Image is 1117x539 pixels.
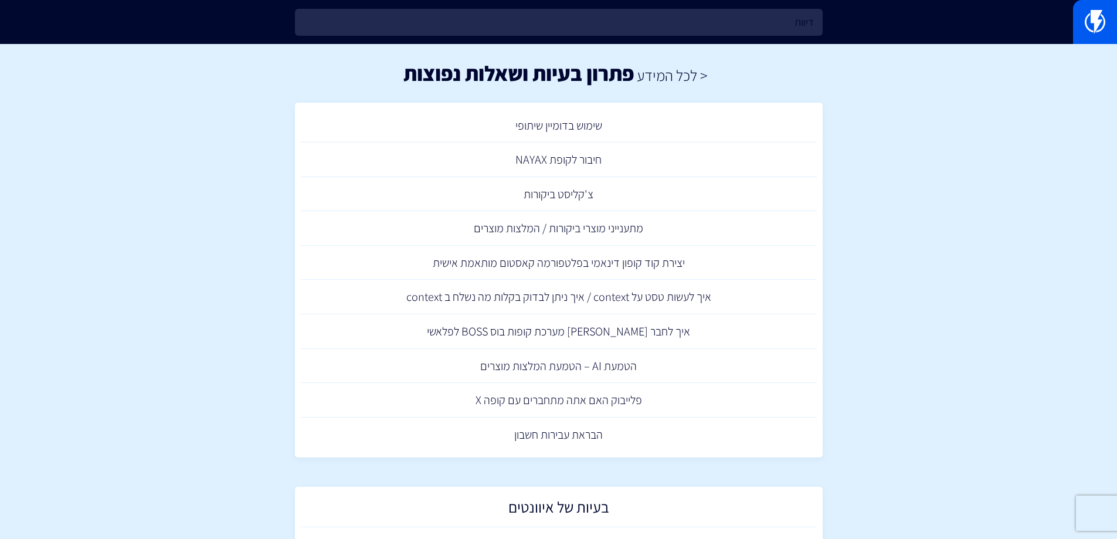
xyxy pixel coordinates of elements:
[301,418,817,452] a: הבראת עבירות חשבון
[301,109,817,143] a: שימוש בדומיין שיתופי
[301,314,817,349] a: איך לחבר [PERSON_NAME] מערכת קופות בוס BOSS לפלאשי
[301,280,817,314] a: איך לעשות טסט על context / איך ניתן לבדוק בקלות מה נשלח ב context
[301,177,817,212] a: צ'קליסט ביקורות
[403,62,634,85] h1: פתרון בעיות ושאלות נפוצות
[637,65,708,85] a: < לכל המידע
[295,9,823,36] input: חיפוש מהיר...
[301,143,817,177] a: חיבור לקופת NAYAX
[301,211,817,246] a: מתענייני מוצרי ביקורות / המלצות מוצרים
[301,383,817,418] a: פלייבוק האם אתה מתחברים עם קופה X
[301,349,817,384] a: הטמעת AI – הטמעת המלצות מוצרים
[301,246,817,280] a: יצירת קוד קופון דינאמי בפלטפורמה קאסטום מותאמת אישית
[301,493,817,527] a: בעיות של איוונטים
[307,499,811,521] h2: בעיות של איוונטים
